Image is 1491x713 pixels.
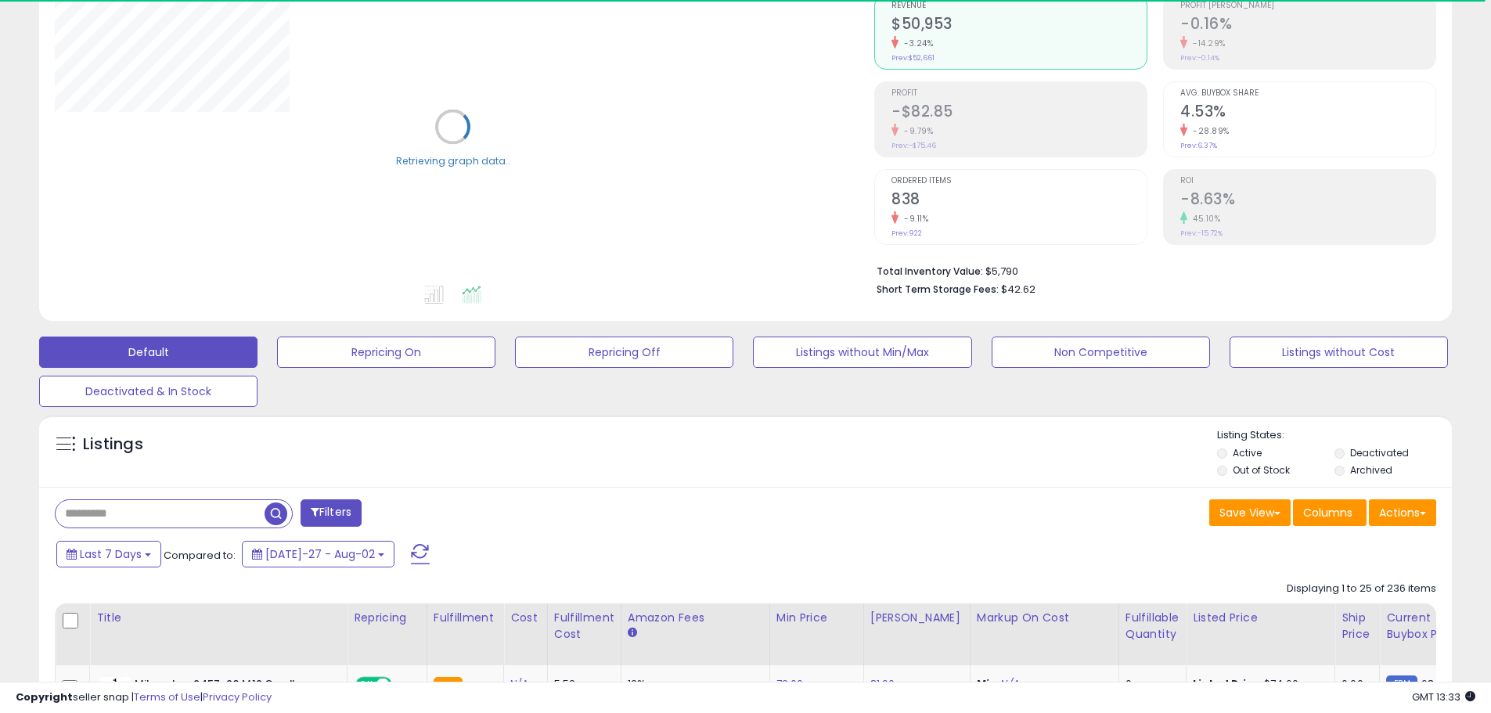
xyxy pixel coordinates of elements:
div: Displaying 1 to 25 of 236 items [1287,582,1436,596]
p: Listing States: [1217,428,1452,443]
small: Prev: -$75.46 [891,141,936,150]
div: Cost [510,610,541,626]
div: Ship Price [1342,610,1373,643]
span: Columns [1303,505,1352,520]
li: $5,790 [877,261,1424,279]
label: Active [1233,446,1262,459]
small: 45.10% [1187,213,1220,225]
span: [DATE]-27 - Aug-02 [265,546,375,562]
label: Out of Stock [1233,463,1290,477]
div: Fulfillment Cost [554,610,614,643]
div: Min Price [776,610,857,626]
span: Avg. Buybox Share [1180,89,1435,98]
button: Non Competitive [992,337,1210,368]
button: Repricing Off [515,337,733,368]
span: Revenue [891,2,1147,10]
small: -9.11% [899,213,928,225]
button: Deactivated & In Stock [39,376,258,407]
div: Current Buybox Price [1386,610,1467,643]
div: Retrieving graph data.. [396,153,510,167]
label: Deactivated [1350,446,1409,459]
div: Amazon Fees [628,610,763,626]
h5: Listings [83,434,143,456]
small: Prev: -0.14% [1180,53,1219,63]
div: Fulfillable Quantity [1125,610,1179,643]
div: Title [96,610,340,626]
span: $42.62 [1001,282,1035,297]
small: Prev: 6.37% [1180,141,1217,150]
div: Listed Price [1193,610,1328,626]
span: 2025-08-10 13:33 GMT [1412,690,1475,704]
span: Profit [891,89,1147,98]
div: Markup on Cost [977,610,1112,626]
b: Total Inventory Value: [877,265,983,278]
b: Short Term Storage Fees: [877,283,999,296]
a: Terms of Use [134,690,200,704]
button: Repricing On [277,337,495,368]
button: Actions [1369,499,1436,526]
strong: Copyright [16,690,73,704]
button: [DATE]-27 - Aug-02 [242,541,394,567]
h2: 4.53% [1180,103,1435,124]
label: Archived [1350,463,1392,477]
h2: $50,953 [891,15,1147,36]
button: Save View [1209,499,1291,526]
div: Fulfillment [434,610,497,626]
span: Last 7 Days [80,546,142,562]
h2: -0.16% [1180,15,1435,36]
button: Listings without Min/Max [753,337,971,368]
div: seller snap | | [16,690,272,705]
small: Prev: -15.72% [1180,229,1223,238]
small: -14.29% [1187,38,1226,49]
span: Profit [PERSON_NAME] [1180,2,1435,10]
th: The percentage added to the cost of goods (COGS) that forms the calculator for Min & Max prices. [970,603,1118,665]
button: Filters [301,499,362,527]
small: -3.24% [899,38,933,49]
button: Listings without Cost [1230,337,1448,368]
small: Prev: 922 [891,229,922,238]
button: Default [39,337,258,368]
small: Amazon Fees. [628,626,637,640]
button: Last 7 Days [56,541,161,567]
small: -28.89% [1187,125,1230,137]
a: Privacy Policy [203,690,272,704]
div: Repricing [354,610,420,626]
small: Prev: $52,661 [891,53,935,63]
h2: -8.63% [1180,190,1435,211]
button: Columns [1293,499,1367,526]
h2: -$82.85 [891,103,1147,124]
span: Compared to: [164,548,236,563]
span: Ordered Items [891,177,1147,185]
small: -9.79% [899,125,933,137]
span: ROI [1180,177,1435,185]
h2: 838 [891,190,1147,211]
div: [PERSON_NAME] [870,610,963,626]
